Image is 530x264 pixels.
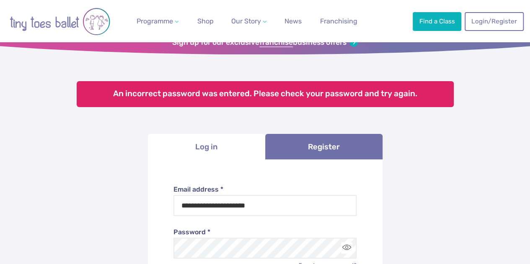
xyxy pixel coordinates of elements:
a: Programme [133,13,182,30]
div: An incorrect password was entered. Please check your password and try again. [77,81,454,107]
a: Shop [194,13,217,30]
a: Login/Register [465,12,523,31]
span: Franchising [320,17,357,25]
img: tiny toes ballet [10,5,110,38]
a: Sign up for our exclusivefranchisebusiness offers [172,38,358,47]
label: Password * [173,228,357,237]
span: Our Story [231,17,261,25]
span: Shop [197,17,214,25]
button: Toggle password visibility [341,242,352,254]
strong: franchise [259,38,293,47]
label: Email address * [173,185,357,194]
a: Register [265,134,383,159]
span: News [284,17,302,25]
a: Find a Class [413,12,461,31]
span: Programme [137,17,173,25]
a: Our Story [228,13,270,30]
a: News [281,13,305,30]
a: Franchising [316,13,360,30]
